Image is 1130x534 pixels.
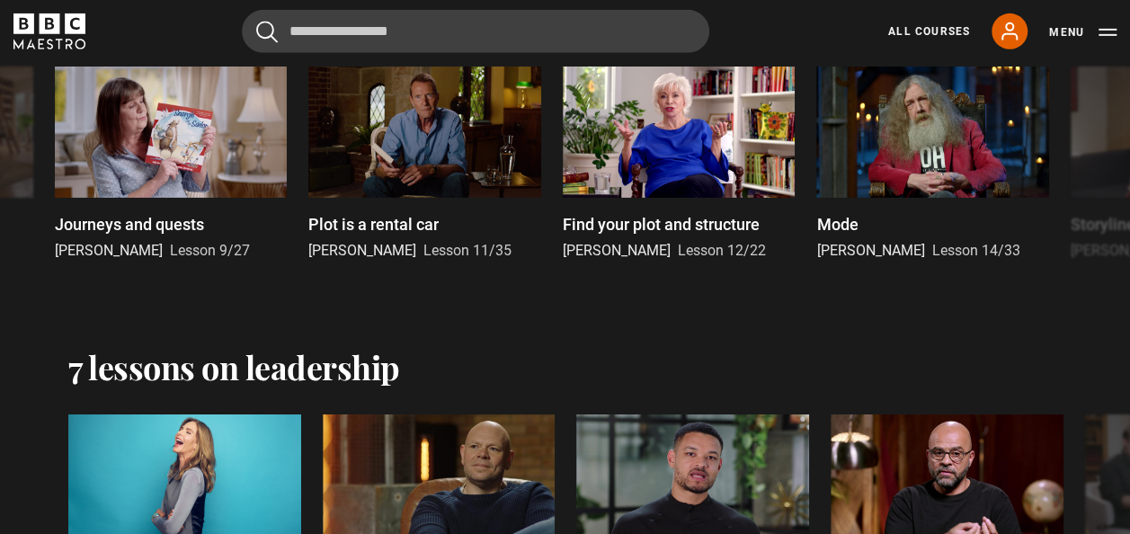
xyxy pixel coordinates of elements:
[13,13,85,49] svg: BBC Maestro
[55,212,204,236] p: Journeys and quests
[68,348,400,386] h2: 7 lessons on leadership
[678,242,766,259] span: Lesson 12/22
[1049,23,1117,41] button: Toggle navigation
[816,212,858,236] p: Mode
[816,242,924,259] span: [PERSON_NAME]
[308,67,541,261] a: Plot is a rental car [PERSON_NAME] Lesson 11/35
[563,67,796,261] a: Find your plot and structure [PERSON_NAME] Lesson 12/22
[816,67,1049,261] a: Mode [PERSON_NAME] Lesson 14/33
[563,212,760,236] p: Find your plot and structure
[55,242,163,259] span: [PERSON_NAME]
[55,67,288,261] a: Journeys and quests [PERSON_NAME] Lesson 9/27
[563,242,671,259] span: [PERSON_NAME]
[256,21,278,43] button: Submit the search query
[170,242,250,259] span: Lesson 9/27
[423,242,512,259] span: Lesson 11/35
[308,242,416,259] span: [PERSON_NAME]
[931,242,1019,259] span: Lesson 14/33
[888,23,970,40] a: All Courses
[242,10,709,53] input: Search
[308,212,439,236] p: Plot is a rental car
